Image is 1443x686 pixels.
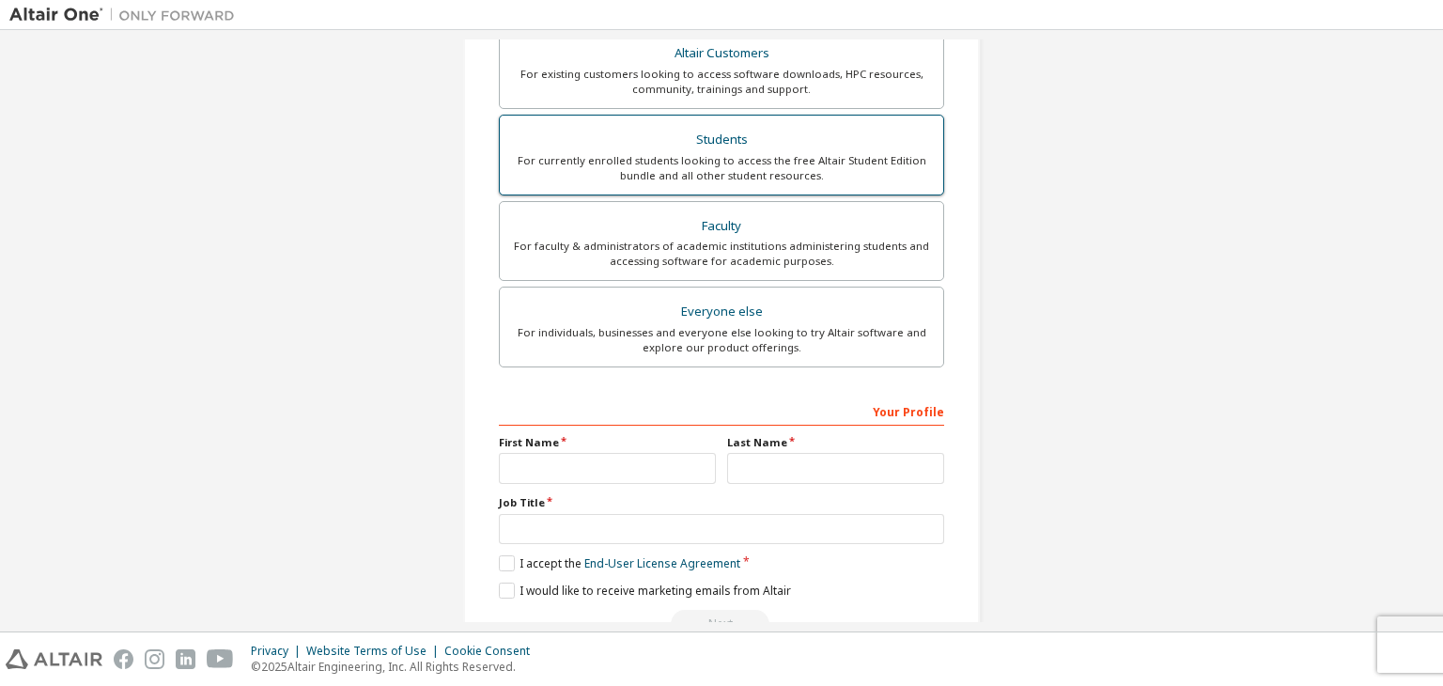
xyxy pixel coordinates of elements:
[114,649,133,669] img: facebook.svg
[251,644,306,659] div: Privacy
[176,649,195,669] img: linkedin.svg
[499,396,944,426] div: Your Profile
[511,299,932,325] div: Everyone else
[511,127,932,153] div: Students
[306,644,444,659] div: Website Terms of Use
[251,659,541,675] p: © 2025 Altair Engineering, Inc. All Rights Reserved.
[511,40,932,67] div: Altair Customers
[511,325,932,355] div: For individuals, businesses and everyone else looking to try Altair software and explore our prod...
[499,610,944,638] div: Read and acccept EULA to continue
[145,649,164,669] img: instagram.svg
[499,583,791,599] label: I would like to receive marketing emails from Altair
[499,555,740,571] label: I accept the
[511,213,932,240] div: Faculty
[511,67,932,97] div: For existing customers looking to access software downloads, HPC resources, community, trainings ...
[727,435,944,450] label: Last Name
[511,239,932,269] div: For faculty & administrators of academic institutions administering students and accessing softwa...
[584,555,740,571] a: End-User License Agreement
[9,6,244,24] img: Altair One
[444,644,541,659] div: Cookie Consent
[499,495,944,510] label: Job Title
[6,649,102,669] img: altair_logo.svg
[207,649,234,669] img: youtube.svg
[499,435,716,450] label: First Name
[511,153,932,183] div: For currently enrolled students looking to access the free Altair Student Edition bundle and all ...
